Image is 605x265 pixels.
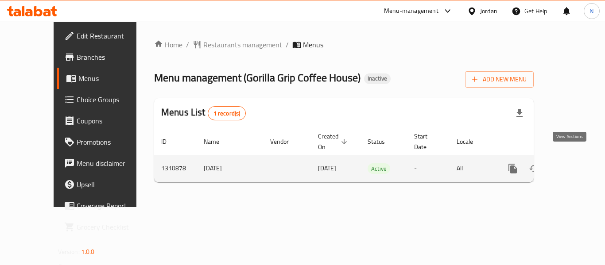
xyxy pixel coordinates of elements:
span: Promotions [77,137,147,147]
span: N [589,6,593,16]
div: Jordan [480,6,497,16]
a: Coverage Report [57,195,155,216]
span: Inactive [364,75,391,82]
span: Menus [78,73,147,84]
a: Upsell [57,174,155,195]
span: Created On [318,131,350,152]
nav: breadcrumb [154,39,534,50]
li: / [286,39,289,50]
button: Add New Menu [465,71,534,88]
a: Promotions [57,131,155,153]
th: Actions [495,128,594,155]
button: more [502,158,524,179]
button: Change Status [524,158,545,179]
a: Coupons [57,110,155,131]
span: 1 record(s) [208,109,246,118]
a: Home [154,39,182,50]
span: Coupons [77,115,147,126]
span: ID [161,136,178,147]
table: enhanced table [154,128,594,182]
div: Menu-management [384,6,438,16]
td: 1310878 [154,155,197,182]
div: Export file [509,103,530,124]
a: Grocery Checklist [57,216,155,238]
div: Active [368,163,390,174]
a: Restaurants management [193,39,282,50]
td: - [407,155,450,182]
a: Edit Restaurant [57,25,155,46]
a: Menu disclaimer [57,153,155,174]
span: Upsell [77,179,147,190]
a: Menus [57,68,155,89]
span: Choice Groups [77,94,147,105]
a: Branches [57,46,155,68]
span: Restaurants management [203,39,282,50]
span: Menus [303,39,323,50]
span: Active [368,164,390,174]
div: Inactive [364,73,391,84]
span: Menu management ( Gorilla Grip Coffee House ) [154,68,361,88]
div: Total records count [208,106,246,120]
span: Branches [77,52,147,62]
li: / [186,39,189,50]
span: Name [204,136,231,147]
td: All [450,155,495,182]
a: Choice Groups [57,89,155,110]
span: Locale [457,136,485,147]
span: Start Date [414,131,439,152]
h2: Menus List [161,106,246,120]
td: [DATE] [197,155,263,182]
span: 1.0.0 [81,246,95,257]
span: Menu disclaimer [77,158,147,169]
span: Status [368,136,396,147]
span: Version: [58,246,80,257]
span: Coverage Report [77,200,147,211]
span: Vendor [270,136,300,147]
span: [DATE] [318,162,336,174]
span: Add New Menu [472,74,527,85]
span: Grocery Checklist [77,222,147,232]
span: Edit Restaurant [77,31,147,41]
